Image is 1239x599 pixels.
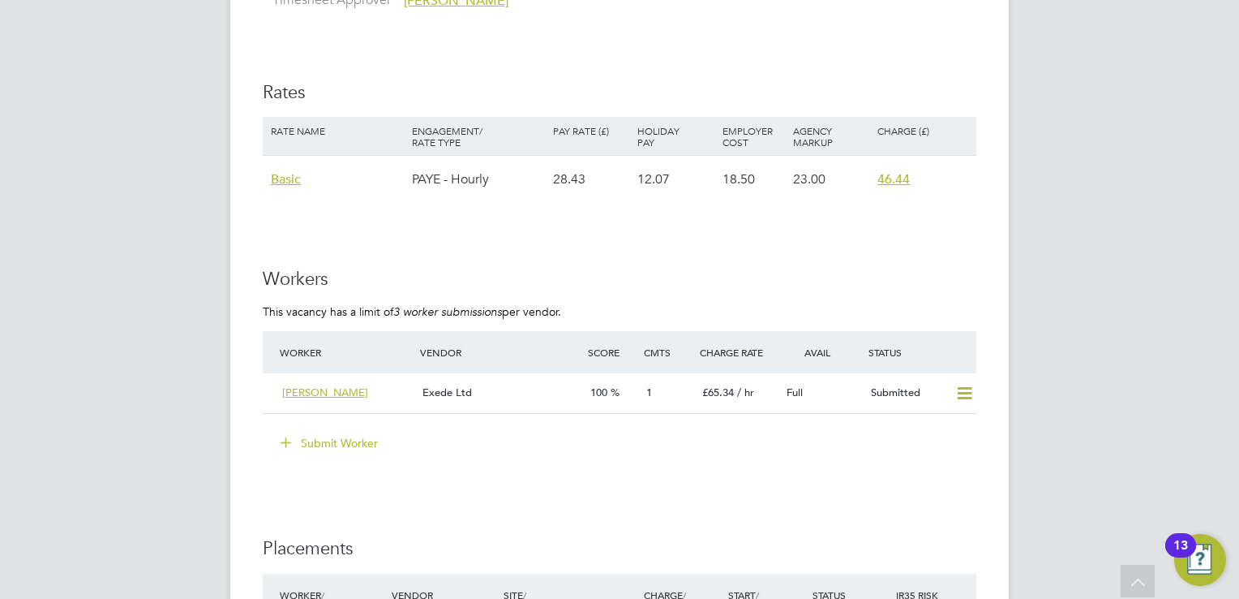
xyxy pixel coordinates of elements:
div: Holiday Pay [633,117,718,156]
button: Submit Worker [269,430,391,456]
div: Score [584,338,640,367]
span: £65.34 [702,386,734,399]
h3: Workers [263,268,976,291]
div: Charge (£) [873,117,972,144]
em: 3 worker submissions [393,304,502,319]
button: Open Resource Center, 13 new notifications [1174,534,1226,586]
span: 18.50 [722,171,755,187]
span: / hr [737,386,754,399]
h3: Placements [263,537,976,561]
div: Rate Name [267,117,408,144]
span: Full [787,386,803,399]
div: 13 [1173,545,1188,567]
div: Engagement/ Rate Type [408,117,549,156]
div: Cmts [640,338,696,367]
span: 100 [590,386,607,399]
div: Agency Markup [789,117,873,156]
div: Avail [780,338,864,367]
span: 23.00 [793,171,825,187]
div: Status [864,338,976,367]
div: Charge Rate [696,338,780,367]
p: This vacancy has a limit of per vendor. [263,304,976,319]
span: 46.44 [877,171,910,187]
span: 12.07 [637,171,670,187]
span: Basic [271,171,301,187]
div: PAYE - Hourly [408,156,549,203]
h3: Rates [263,81,976,105]
div: Employer Cost [718,117,789,156]
div: Submitted [864,380,949,407]
div: Vendor [416,338,584,367]
div: Pay Rate (£) [549,117,633,144]
span: Exede Ltd [422,386,472,399]
div: Worker [276,338,416,367]
span: [PERSON_NAME] [282,386,368,399]
div: 28.43 [549,156,633,203]
span: 1 [646,386,652,399]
